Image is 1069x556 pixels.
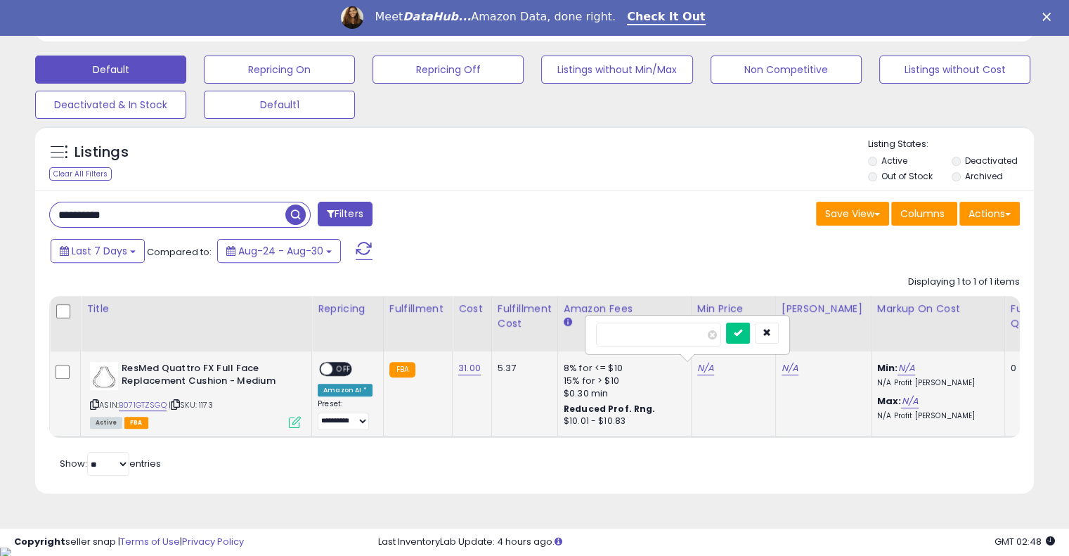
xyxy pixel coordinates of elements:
[782,302,865,316] div: [PERSON_NAME]
[782,361,798,375] a: N/A
[389,302,446,316] div: Fulfillment
[877,361,898,375] b: Min:
[86,302,306,316] div: Title
[900,207,945,221] span: Columns
[14,535,65,548] strong: Copyright
[498,362,547,375] div: 5.37
[877,302,999,316] div: Markup on Cost
[318,384,372,396] div: Amazon AI *
[122,362,292,392] b: ResMed Quattro FX Full Face Replacement Cushion - Medium
[881,170,933,182] label: Out of Stock
[964,170,1002,182] label: Archived
[564,403,656,415] b: Reduced Prof. Rng.
[90,362,301,427] div: ASIN:
[169,399,213,410] span: | SKU: 1173
[332,363,355,375] span: OFF
[74,143,129,162] h5: Listings
[898,361,914,375] a: N/A
[564,302,685,316] div: Amazon Fees
[564,375,680,387] div: 15% for > $10
[498,302,552,331] div: Fulfillment Cost
[877,394,902,408] b: Max:
[881,155,907,167] label: Active
[871,296,1004,351] th: The percentage added to the cost of goods (COGS) that forms the calculator for Min & Max prices.
[389,362,415,377] small: FBA
[217,239,341,263] button: Aug-24 - Aug-30
[318,302,377,316] div: Repricing
[375,10,616,24] div: Meet Amazon Data, done right.
[51,239,145,263] button: Last 7 Days
[403,10,471,23] i: DataHub...
[120,535,180,548] a: Terms of Use
[908,276,1020,289] div: Displaying 1 to 1 of 1 items
[1042,13,1056,21] div: Close
[60,457,161,470] span: Show: entries
[541,56,692,84] button: Listings without Min/Max
[204,56,355,84] button: Repricing On
[877,378,994,388] p: N/A Profit [PERSON_NAME]
[564,387,680,400] div: $0.30 min
[564,362,680,375] div: 8% for <= $10
[1011,362,1054,375] div: 0
[711,56,862,84] button: Non Competitive
[318,399,372,431] div: Preset:
[868,138,1034,151] p: Listing States:
[318,202,372,226] button: Filters
[697,302,770,316] div: Min Price
[14,536,244,549] div: seller snap | |
[964,155,1017,167] label: Deactivated
[372,56,524,84] button: Repricing Off
[816,202,889,226] button: Save View
[959,202,1020,226] button: Actions
[35,56,186,84] button: Default
[90,417,122,429] span: All listings currently available for purchase on Amazon
[891,202,957,226] button: Columns
[627,10,706,25] a: Check It Out
[72,244,127,258] span: Last 7 Days
[182,535,244,548] a: Privacy Policy
[238,244,323,258] span: Aug-24 - Aug-30
[458,361,481,375] a: 31.00
[877,411,994,421] p: N/A Profit [PERSON_NAME]
[458,302,486,316] div: Cost
[49,167,112,181] div: Clear All Filters
[995,535,1055,548] span: 2025-09-7 02:48 GMT
[147,245,212,259] span: Compared to:
[697,361,714,375] a: N/A
[341,6,363,29] img: Profile image for Georgie
[564,316,572,329] small: Amazon Fees.
[119,399,167,411] a: B071GTZSGQ
[378,536,1055,549] div: Last InventoryLab Update: 4 hours ago.
[1011,302,1059,331] div: Fulfillable Quantity
[901,394,918,408] a: N/A
[204,91,355,119] button: Default1
[124,417,148,429] span: FBA
[35,91,186,119] button: Deactivated & In Stock
[879,56,1030,84] button: Listings without Cost
[90,362,118,390] img: 41twmMznTBL._SL40_.jpg
[564,415,680,427] div: $10.01 - $10.83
